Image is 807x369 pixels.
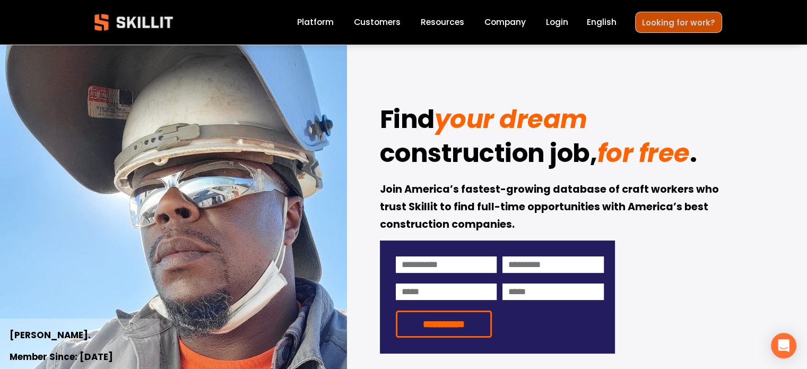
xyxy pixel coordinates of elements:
div: language picker [587,15,617,30]
a: Platform [297,15,334,30]
img: Skillit [85,6,182,38]
a: Login [546,15,568,30]
span: English [587,16,617,28]
strong: [PERSON_NAME]. [10,328,91,344]
strong: Join America’s fastest-growing database of craft workers who trust Skillit to find full-time oppo... [380,182,721,234]
em: your dream [435,101,587,137]
a: Company [484,15,526,30]
strong: Member Since: [DATE] [10,350,113,365]
a: folder dropdown [421,15,464,30]
strong: construction job, [380,134,597,177]
em: for free [597,135,689,171]
strong: Find [380,100,435,143]
div: Open Intercom Messenger [771,333,796,358]
a: Looking for work? [635,12,722,32]
span: Resources [421,16,464,28]
strong: . [690,134,697,177]
a: Customers [354,15,401,30]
